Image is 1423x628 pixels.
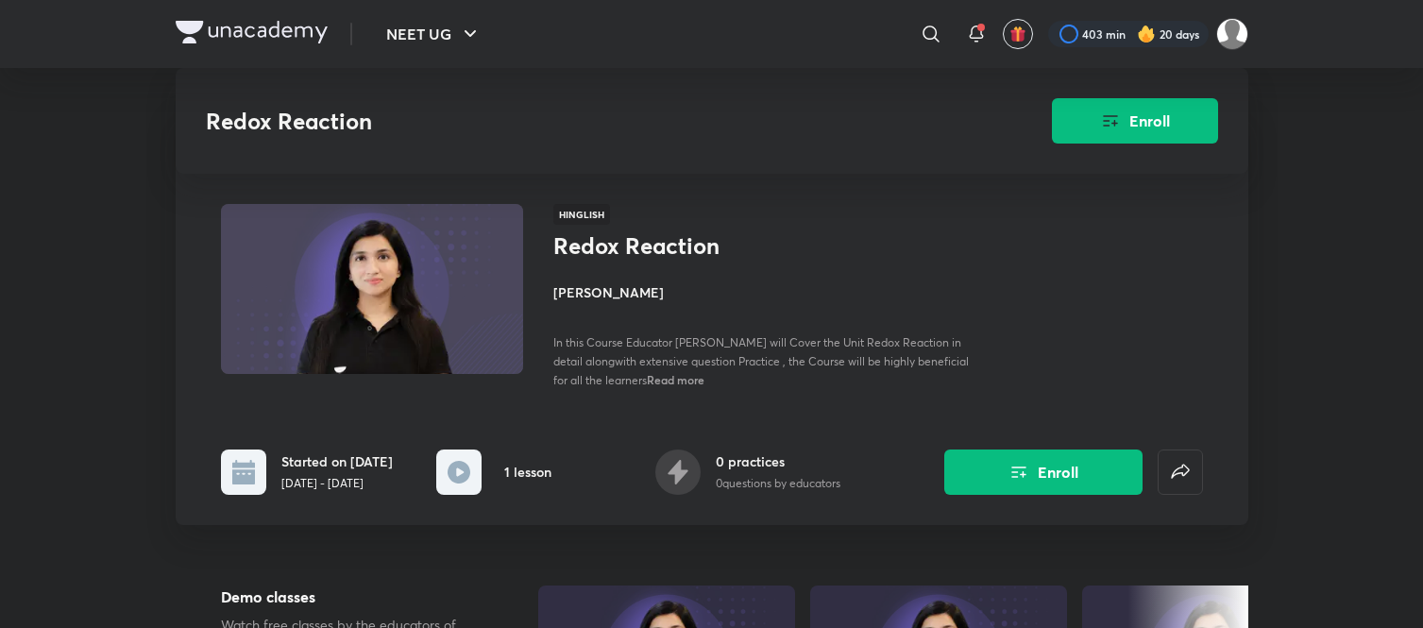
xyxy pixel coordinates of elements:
button: avatar [1003,19,1033,49]
h1: Redox Reaction [553,232,862,260]
img: Amisha Rani [1216,18,1248,50]
span: Hinglish [553,204,610,225]
h3: Redox Reaction [206,108,945,135]
button: Enroll [1052,98,1218,144]
img: avatar [1009,25,1026,42]
img: Thumbnail [217,202,525,376]
img: Company Logo [176,21,328,43]
h6: 1 lesson [504,462,551,482]
button: false [1158,450,1203,495]
img: streak [1137,25,1156,43]
h6: Started on [DATE] [281,451,393,471]
p: [DATE] - [DATE] [281,475,393,492]
a: Company Logo [176,21,328,48]
span: In this Course Educator [PERSON_NAME] will Cover the Unit Redox Reaction in detail alongwith exte... [553,335,969,387]
h5: Demo classes [221,586,478,608]
button: NEET UG [375,15,493,53]
p: 0 questions by educators [716,475,840,492]
h6: 0 practices [716,451,840,471]
h4: [PERSON_NAME] [553,282,976,302]
span: Read more [647,372,704,387]
button: Enroll [944,450,1143,495]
